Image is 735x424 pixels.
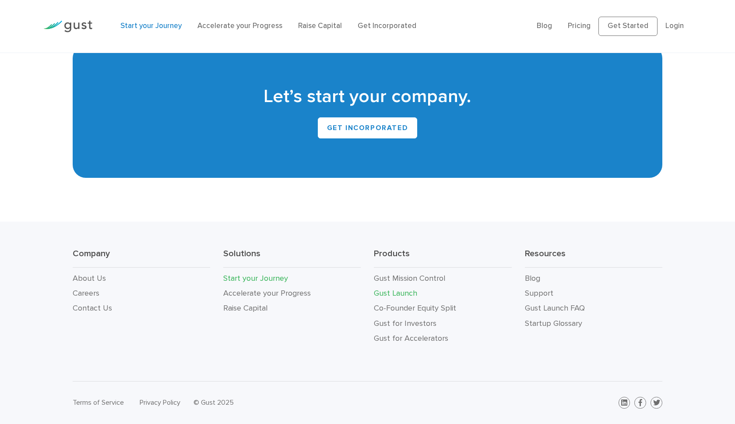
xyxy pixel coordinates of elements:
a: Pricing [568,21,591,30]
a: Accelerate your Progress [197,21,282,30]
h3: Solutions [223,248,361,268]
a: Gust Launch FAQ [525,304,585,313]
a: Blog [525,274,540,283]
h3: Products [374,248,511,268]
a: Raise Capital [223,304,267,313]
a: Start your Journey [223,274,288,283]
img: Gust Logo [43,21,92,32]
a: Gust for Accelerators [374,334,448,343]
a: Terms of Service [73,398,124,406]
a: Startup Glossary [525,319,582,328]
a: Get Incorporated [358,21,416,30]
a: Contact Us [73,304,112,313]
a: Gust Launch [374,289,417,298]
h3: Company [73,248,210,268]
a: Blog [537,21,552,30]
a: Gust for Investors [374,319,436,328]
a: Accelerate your Progress [223,289,311,298]
h3: Resources [525,248,662,268]
a: Start your Journey [120,21,182,30]
a: Get Started [598,17,658,36]
a: Careers [73,289,99,298]
a: Login [665,21,684,30]
a: Co-Founder Equity Split [374,304,456,313]
div: © Gust 2025 [193,396,361,409]
a: GET INCORPORATED [318,117,418,138]
a: Support [525,289,553,298]
a: Privacy Policy [140,398,180,406]
h2: Let’s start your company. [86,85,649,109]
a: Gust Mission Control [374,274,445,283]
a: About Us [73,274,106,283]
a: Raise Capital [298,21,342,30]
